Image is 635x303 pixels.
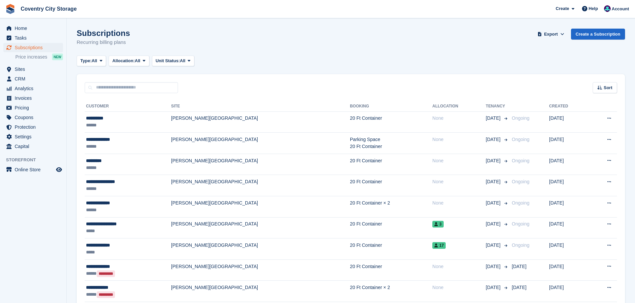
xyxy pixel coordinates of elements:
[15,33,55,43] span: Tasks
[549,101,588,112] th: Created
[171,111,350,133] td: [PERSON_NAME][GEOGRAPHIC_DATA]
[180,58,186,64] span: All
[612,6,629,12] span: Account
[432,178,486,185] div: None
[432,284,486,291] div: None
[549,196,588,218] td: [DATE]
[432,115,486,122] div: None
[549,111,588,133] td: [DATE]
[350,111,432,133] td: 20 Ft Container
[15,65,55,74] span: Sites
[3,165,63,174] a: menu
[486,157,502,164] span: [DATE]
[432,221,444,227] span: 3
[544,31,558,38] span: Export
[512,200,529,206] span: Ongoing
[3,113,63,122] a: menu
[549,281,588,302] td: [DATE]
[432,242,446,249] span: 17
[486,263,502,270] span: [DATE]
[55,166,63,174] a: Preview store
[77,29,130,38] h1: Subscriptions
[3,103,63,112] a: menu
[15,142,55,151] span: Capital
[350,196,432,218] td: 20 Ft Container × 2
[15,53,63,61] a: Price increases NEW
[571,29,625,40] a: Create a Subscription
[432,263,486,270] div: None
[512,285,526,290] span: [DATE]
[512,221,529,227] span: Ongoing
[549,259,588,281] td: [DATE]
[350,101,432,112] th: Booking
[350,175,432,196] td: 20 Ft Container
[350,238,432,260] td: 20 Ft Container
[77,39,130,46] p: Recurring billing plans
[512,242,529,248] span: Ongoing
[432,136,486,143] div: None
[15,122,55,132] span: Protection
[171,133,350,154] td: [PERSON_NAME][GEOGRAPHIC_DATA]
[512,115,529,121] span: Ongoing
[3,142,63,151] a: menu
[432,200,486,207] div: None
[549,217,588,238] td: [DATE]
[432,101,486,112] th: Allocation
[512,179,529,184] span: Ongoing
[3,122,63,132] a: menu
[156,58,180,64] span: Unit Status:
[512,158,529,163] span: Ongoing
[486,136,502,143] span: [DATE]
[549,238,588,260] td: [DATE]
[6,157,66,163] span: Storefront
[3,74,63,83] a: menu
[171,101,350,112] th: Site
[109,56,149,67] button: Allocation: All
[3,24,63,33] a: menu
[556,5,569,12] span: Create
[80,58,92,64] span: Type:
[604,5,611,12] img: Michael Doherty
[512,264,526,269] span: [DATE]
[15,84,55,93] span: Analytics
[512,137,529,142] span: Ongoing
[15,93,55,103] span: Invoices
[77,56,106,67] button: Type: All
[15,132,55,141] span: Settings
[171,259,350,281] td: [PERSON_NAME][GEOGRAPHIC_DATA]
[15,103,55,112] span: Pricing
[3,65,63,74] a: menu
[15,54,47,60] span: Price increases
[85,101,171,112] th: Customer
[604,84,612,91] span: Sort
[350,217,432,238] td: 20 Ft Container
[171,196,350,218] td: [PERSON_NAME][GEOGRAPHIC_DATA]
[549,154,588,175] td: [DATE]
[589,5,598,12] span: Help
[171,281,350,302] td: [PERSON_NAME][GEOGRAPHIC_DATA]
[486,115,502,122] span: [DATE]
[171,238,350,260] td: [PERSON_NAME][GEOGRAPHIC_DATA]
[15,165,55,174] span: Online Store
[15,24,55,33] span: Home
[15,74,55,83] span: CRM
[549,175,588,196] td: [DATE]
[3,43,63,52] a: menu
[15,113,55,122] span: Coupons
[112,58,135,64] span: Allocation:
[350,281,432,302] td: 20 Ft Container × 2
[3,33,63,43] a: menu
[486,200,502,207] span: [DATE]
[486,221,502,227] span: [DATE]
[18,3,79,14] a: Coventry City Storage
[3,84,63,93] a: menu
[171,175,350,196] td: [PERSON_NAME][GEOGRAPHIC_DATA]
[171,154,350,175] td: [PERSON_NAME][GEOGRAPHIC_DATA]
[3,132,63,141] a: menu
[486,101,509,112] th: Tenancy
[350,133,432,154] td: Parking Space 20 Ft Container
[5,4,15,14] img: stora-icon-8386f47178a22dfd0bd8f6a31ec36ba5ce8667c1dd55bd0f319d3a0aa187defe.svg
[92,58,97,64] span: All
[171,217,350,238] td: [PERSON_NAME][GEOGRAPHIC_DATA]
[536,29,566,40] button: Export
